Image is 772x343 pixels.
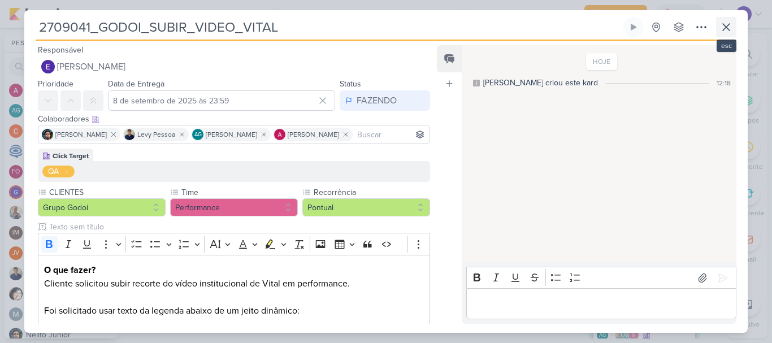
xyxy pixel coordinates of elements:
[38,113,430,125] div: Colaboradores
[170,198,298,216] button: Performance
[38,79,73,89] label: Prioridade
[180,186,298,198] label: Time
[355,128,427,141] input: Buscar
[192,129,203,140] div: Aline Gimenez Graciano
[44,264,96,276] strong: O que fazer?
[38,198,166,216] button: Grupo Godoi
[108,79,164,89] label: Data de Entrega
[302,198,430,216] button: Pontual
[36,17,621,37] input: Kard Sem Título
[288,129,339,140] span: [PERSON_NAME]
[483,77,598,89] div: [PERSON_NAME] criou este kard
[48,186,166,198] label: CLIENTES
[41,60,55,73] img: Eduardo Quaresma
[717,40,736,52] div: esc
[38,57,430,77] button: [PERSON_NAME]
[47,221,430,233] input: Texto sem título
[38,45,83,55] label: Responsável
[42,129,53,140] img: Nelito Junior
[206,129,257,140] span: [PERSON_NAME]
[38,233,430,255] div: Editor toolbar
[48,166,59,177] div: QA
[357,94,397,107] div: FAZENDO
[274,129,285,140] img: Alessandra Gomes
[466,267,736,289] div: Editor toolbar
[313,186,430,198] label: Recorrência
[466,288,736,319] div: Editor editing area: main
[340,79,361,89] label: Status
[194,132,202,138] p: AG
[340,90,430,111] button: FAZENDO
[137,129,175,140] span: Levy Pessoa
[124,129,135,140] img: Levy Pessoa
[629,23,638,32] div: Ligar relógio
[44,277,424,304] p: Cliente solicitou subir recorte do vídeo institucional de Vital em performance.
[108,90,335,111] input: Select a date
[55,129,107,140] span: [PERSON_NAME]
[53,151,89,161] div: Click Target
[717,78,731,88] div: 12:18
[57,60,125,73] span: [PERSON_NAME]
